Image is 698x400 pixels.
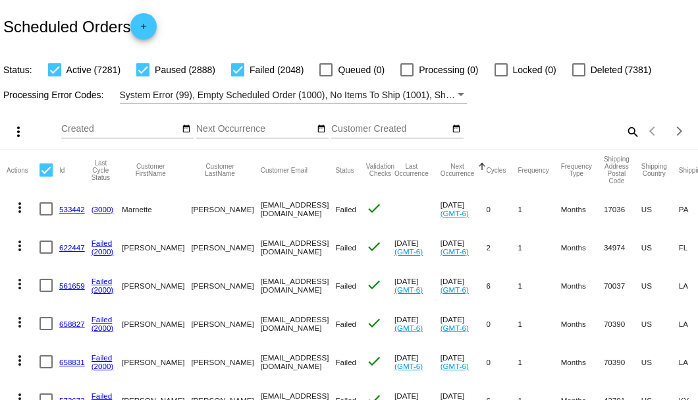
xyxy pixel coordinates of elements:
a: (GMT-6) [394,324,423,332]
a: (GMT-6) [441,209,469,217]
a: (GMT-6) [441,285,469,294]
mat-cell: [DATE] [441,343,487,381]
mat-cell: [PERSON_NAME] [122,228,191,266]
a: 658827 [59,320,85,328]
a: (GMT-6) [441,247,469,256]
mat-cell: Marnette [122,190,191,228]
mat-cell: 1 [518,190,560,228]
button: Previous page [640,118,666,144]
span: Failed [335,243,356,252]
mat-cell: [EMAIL_ADDRESS][DOMAIN_NAME] [261,266,336,304]
a: (GMT-6) [394,362,423,370]
mat-cell: 0 [486,343,518,381]
mat-cell: 0 [486,190,518,228]
mat-icon: check [366,239,382,254]
mat-cell: 70390 [604,343,641,381]
a: 658831 [59,358,85,366]
mat-icon: date_range [182,124,191,134]
button: Change sorting for NextOccurrenceUtc [441,163,475,177]
a: Failed [92,391,113,400]
a: Failed [92,315,113,324]
mat-icon: check [366,315,382,331]
button: Change sorting for Cycles [486,166,506,174]
a: 561659 [59,281,85,290]
mat-cell: [DATE] [394,228,441,266]
mat-icon: more_vert [12,314,28,330]
mat-cell: 1 [518,266,560,304]
a: 622447 [59,243,85,252]
button: Change sorting for FrequencyType [561,163,592,177]
span: Processing Error Codes: [3,90,104,100]
mat-cell: 70037 [604,266,641,304]
a: (2000) [92,285,114,294]
a: Failed [92,239,113,247]
mat-cell: 70390 [604,304,641,343]
a: (GMT-6) [394,247,423,256]
mat-cell: US [641,266,679,304]
span: Failed [335,358,356,366]
mat-cell: [DATE] [441,190,487,228]
mat-cell: 6 [486,266,518,304]
mat-cell: [DATE] [394,304,441,343]
a: (3000) [92,205,114,214]
button: Change sorting for LastOccurrenceUtc [394,163,429,177]
mat-cell: [PERSON_NAME] [122,266,191,304]
mat-cell: [EMAIL_ADDRESS][DOMAIN_NAME] [261,190,336,228]
mat-cell: [DATE] [394,343,441,381]
mat-icon: more_vert [12,276,28,292]
button: Change sorting for CustomerEmail [261,166,308,174]
mat-cell: Months [561,190,604,228]
span: Locked (0) [513,62,556,78]
mat-cell: [PERSON_NAME] [191,190,260,228]
mat-cell: [DATE] [441,266,487,304]
mat-icon: more_vert [12,353,28,368]
mat-cell: US [641,343,679,381]
mat-icon: search [624,121,640,142]
mat-cell: Months [561,228,604,266]
button: Next page [666,118,693,144]
a: (GMT-6) [394,285,423,294]
mat-cell: [PERSON_NAME] [191,343,260,381]
mat-icon: more_vert [12,200,28,215]
mat-cell: [PERSON_NAME] [122,343,191,381]
a: (GMT-6) [441,362,469,370]
button: Change sorting for Id [59,166,65,174]
button: Change sorting for Frequency [518,166,549,174]
mat-cell: [PERSON_NAME] [122,304,191,343]
span: Failed (2048) [250,62,304,78]
span: Queued (0) [338,62,385,78]
mat-icon: check [366,277,382,293]
mat-header-cell: Validation Checks [366,150,394,190]
button: Change sorting for ShippingPostcode [604,156,630,185]
mat-cell: 0 [486,304,518,343]
mat-select: Filter by Processing Error Codes [120,87,468,103]
button: Change sorting for Status [335,166,354,174]
span: Status: [3,65,32,75]
mat-cell: Months [561,304,604,343]
mat-cell: US [641,190,679,228]
mat-cell: [DATE] [441,304,487,343]
mat-cell: [EMAIL_ADDRESS][DOMAIN_NAME] [261,228,336,266]
button: Change sorting for LastProcessingCycleId [92,159,110,181]
mat-cell: 1 [518,228,560,266]
h2: Scheduled Orders [3,13,157,40]
span: Failed [335,320,356,328]
mat-cell: Months [561,343,604,381]
mat-cell: 1 [518,343,560,381]
a: 533442 [59,205,85,214]
button: Change sorting for ShippingCountry [641,163,667,177]
a: (GMT-6) [441,324,469,332]
span: Processing (0) [419,62,478,78]
mat-header-cell: Actions [7,150,40,190]
mat-icon: check [366,200,382,216]
mat-icon: add [136,22,151,38]
input: Next Occurrence [196,124,315,134]
mat-icon: date_range [317,124,326,134]
mat-cell: [EMAIL_ADDRESS][DOMAIN_NAME] [261,304,336,343]
mat-cell: 1 [518,304,560,343]
mat-cell: Months [561,266,604,304]
mat-cell: US [641,304,679,343]
button: Change sorting for CustomerLastName [191,163,248,177]
mat-cell: [DATE] [394,266,441,304]
a: Failed [92,277,113,285]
